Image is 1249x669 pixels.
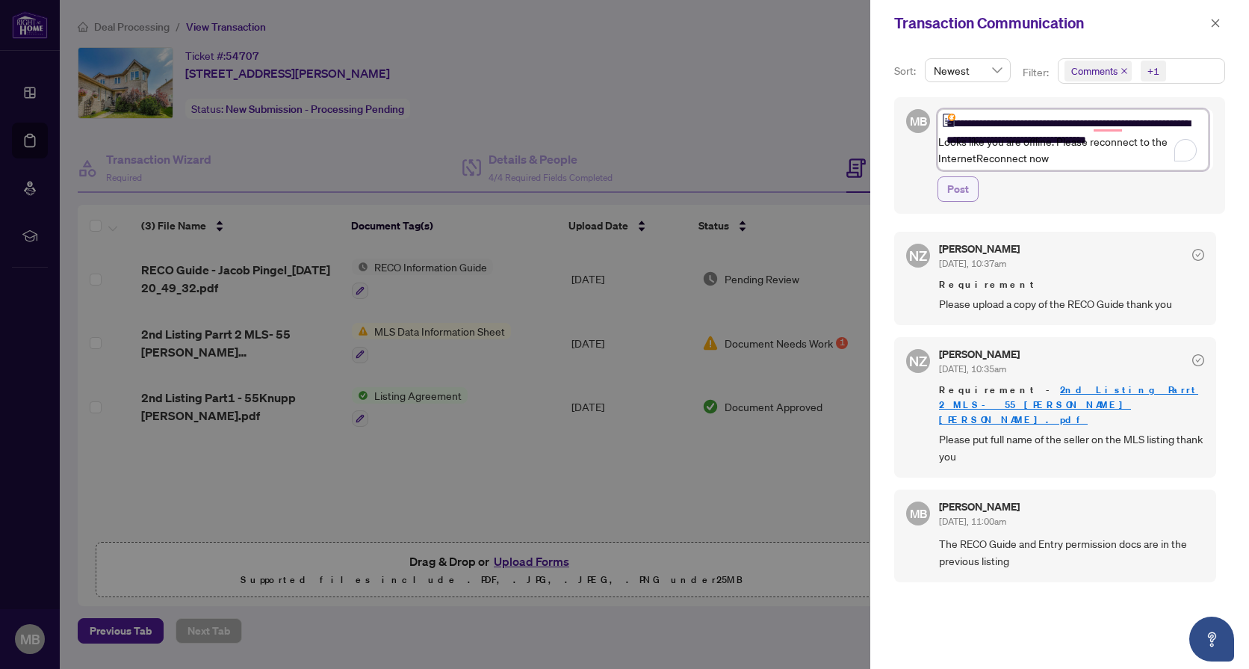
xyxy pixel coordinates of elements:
button: Open asap [1189,617,1234,662]
span: Requirement - [939,383,1204,428]
span: check-circle [1192,354,1204,366]
textarea: To enrich screen reader interactions, please activate Accessibility in Grammarly extension settings [937,109,1209,170]
p: Sort: [894,63,919,79]
button: Post [937,176,979,202]
span: [DATE], 10:35am [939,363,1006,374]
h5: [PERSON_NAME] [939,502,1020,512]
span: MB [909,504,927,522]
div: Transaction Communication [894,12,1206,34]
span: Please upload a copy of the RECO Guide thank you [939,295,1204,312]
span: The RECO Guide and Entry permission docs are in the previous listing [939,535,1204,570]
span: NZ [909,351,927,372]
span: [DATE], 10:37am [939,258,1006,269]
div: Looks like you are offline. Please reconnect to the Internet [938,133,1208,166]
span: close [1121,67,1128,75]
span: Requirement [939,277,1204,292]
h5: [PERSON_NAME] [939,349,1020,360]
span: [DATE], 11:00am [939,516,1006,527]
span: close [1210,18,1221,28]
span: Comments [1064,61,1132,81]
span: check-circle [1192,249,1204,261]
span: Newest [934,59,1002,81]
span: Comments [1071,64,1118,78]
a: 2nd Listing Parrt 2 MLS- 55 [PERSON_NAME] [PERSON_NAME].pdf [939,383,1198,426]
span: MB [909,112,927,131]
span: Post [947,177,969,201]
h5: [PERSON_NAME] [939,244,1020,254]
span: Reconnect now [976,151,1049,164]
div: +1 [1147,64,1159,78]
span: NZ [909,245,927,266]
p: Filter: [1023,64,1051,81]
span: Please put full name of the seller on the MLS listing thank you [939,431,1204,466]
